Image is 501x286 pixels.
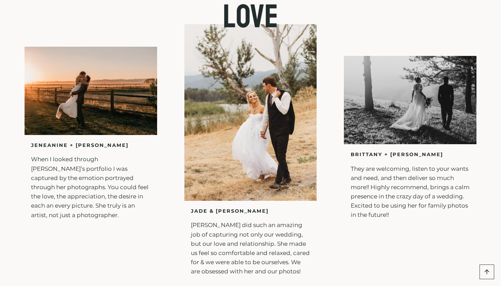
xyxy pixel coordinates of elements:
a: Scroll to top [480,265,494,279]
p: jade & [PERSON_NAME] [191,207,310,215]
p: [PERSON_NAME] did such an amazing job of capturing not only our wedding, but our love and relatio... [191,221,310,276]
img: Couple walking by the Clark Fork River near Fort Missoula Montana on their wedding day. [184,24,317,201]
p: Brittany + [PERSON_NAME] [351,151,470,159]
p: Jeneanine + [PERSON_NAME] [31,141,150,149]
p: They are welcoming, listen to your wants and need, and then deliver so much more!! Highly recomme... [351,164,470,220]
img: Bozeman Montana Wedding Big Yellow Barn [25,47,157,135]
p: When I looked through [PERSON_NAME]’s portfolio I was captured by the emotion portrayed through h... [31,155,150,220]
